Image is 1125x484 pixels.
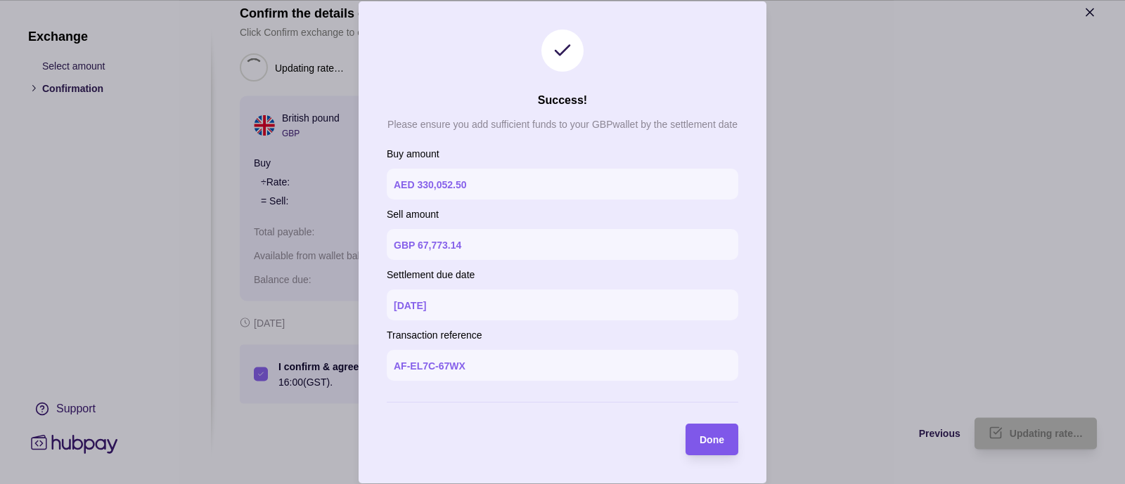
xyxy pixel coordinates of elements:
[394,179,467,190] p: AED 330,052.50
[387,267,738,282] p: Settlement due date
[538,93,587,108] h2: Success!
[387,146,738,162] p: Buy amount
[686,424,738,455] button: Done
[387,327,738,343] p: Transaction reference
[394,300,426,311] p: [DATE]
[700,434,724,445] span: Done
[394,360,465,372] p: AF-EL7C-67WX
[387,119,738,130] p: Please ensure you add sufficient funds to your GBP wallet by the settlement date
[394,240,461,251] p: GBP 67,773.14
[387,207,738,222] p: Sell amount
